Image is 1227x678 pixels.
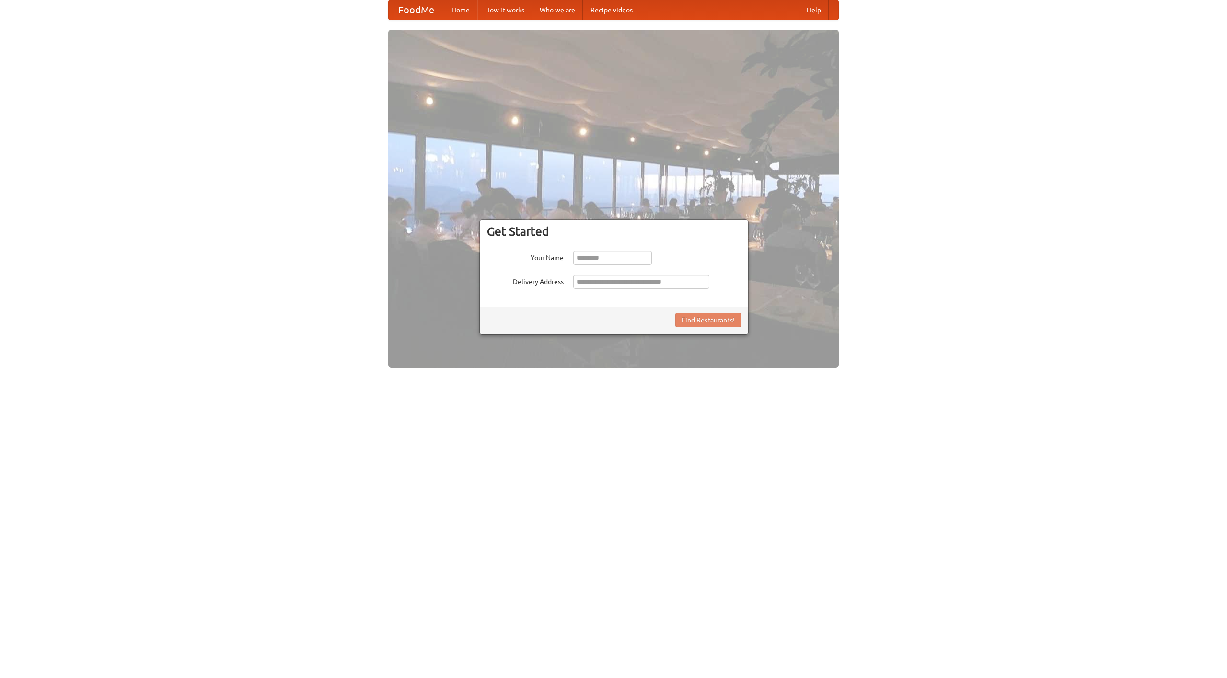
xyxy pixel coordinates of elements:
a: FoodMe [389,0,444,20]
a: Who we are [532,0,583,20]
h3: Get Started [487,224,741,239]
a: How it works [477,0,532,20]
a: Recipe videos [583,0,640,20]
label: Delivery Address [487,275,564,287]
a: Help [799,0,829,20]
label: Your Name [487,251,564,263]
a: Home [444,0,477,20]
button: Find Restaurants! [675,313,741,327]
